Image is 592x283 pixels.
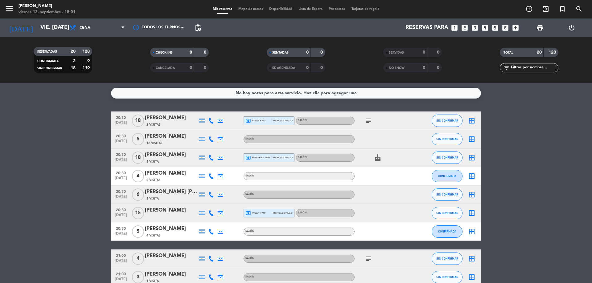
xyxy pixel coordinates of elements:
input: Filtrar por nombre... [510,64,558,71]
span: [DATE] [113,213,129,220]
strong: 0 [423,66,425,70]
div: [PERSON_NAME] [18,3,76,9]
span: Salón [245,175,254,177]
span: CHECK INS [156,51,173,54]
span: Mapa de mesas [235,7,266,11]
span: Salón [245,193,254,196]
span: mercadopago [273,119,293,123]
i: cake [374,154,381,161]
span: [DATE] [113,232,129,239]
span: Salón [298,119,307,122]
div: No hay notas para este servicio. Haz clic para agregar una [236,90,357,97]
span: 5 [132,133,144,145]
span: SIN CONFIRMAR [436,193,458,196]
i: looks_two [461,24,469,32]
span: SIN CONFIRMAR [436,156,458,159]
strong: 0 [190,66,192,70]
strong: 9 [87,59,91,63]
span: Salón [245,138,254,140]
span: master * 4949 [245,155,270,160]
span: TOTAL [504,51,513,54]
i: border_all [468,191,475,198]
span: Mis reservas [210,7,235,11]
span: SIN CONFIRMAR [436,275,458,279]
span: SIN CONFIRMAR [436,257,458,260]
span: 2 Visitas [146,122,161,127]
span: 20:30 [113,114,129,121]
strong: 0 [437,66,441,70]
span: 12 Visitas [146,141,162,146]
strong: 20 [71,49,76,54]
span: 18 [132,152,144,164]
span: [DATE] [113,259,129,266]
i: add_circle_outline [525,5,533,13]
div: [PERSON_NAME] [145,225,197,233]
i: border_all [468,154,475,161]
span: 5 [132,225,144,238]
button: SIN CONFIRMAR [432,133,462,145]
strong: 119 [82,66,91,70]
span: Reservas para [405,25,448,31]
span: SIN CONFIRMAR [436,137,458,141]
div: [PERSON_NAME] [145,151,197,159]
i: add_box [512,24,520,32]
span: 20:30 [113,188,129,195]
span: 21:00 [113,252,129,259]
span: Salón [245,276,254,278]
button: SIN CONFIRMAR [432,115,462,127]
span: Lista de Espera [295,7,326,11]
span: pending_actions [194,24,202,31]
i: looks_5 [491,24,499,32]
span: mercadopago [273,211,293,215]
i: looks_one [450,24,458,32]
i: subject [365,255,372,262]
i: power_settings_new [568,24,575,31]
span: 20:30 [113,132,129,139]
strong: 0 [320,50,324,55]
span: 4 [132,170,144,182]
span: Pre-acceso [326,7,348,11]
div: [PERSON_NAME] [145,114,197,122]
span: Disponibilidad [266,7,295,11]
span: 20:30 [113,224,129,232]
i: looks_4 [481,24,489,32]
strong: 0 [204,66,208,70]
span: CONFIRMADA [37,60,59,63]
span: CONFIRMADA [438,174,456,178]
span: [DATE] [113,176,129,183]
i: [DATE] [5,21,37,34]
i: turned_in_not [559,5,566,13]
span: Salón [298,212,307,214]
i: looks_3 [471,24,479,32]
button: SIN CONFIRMAR [432,207,462,219]
span: 2 Visitas [146,178,161,183]
span: SERVIDAS [389,51,404,54]
button: SIN CONFIRMAR [432,188,462,201]
i: local_atm [245,210,251,216]
span: 1 Visita [146,196,159,201]
button: CONFIRMADA [432,225,462,238]
span: SIN CONFIRMAR [37,67,62,70]
strong: 2 [73,59,76,63]
span: SIN CONFIRMAR [436,211,458,215]
span: visa * 4750 [245,210,265,216]
button: SIN CONFIRMAR [432,152,462,164]
span: [DATE] [113,121,129,128]
i: border_all [468,255,475,262]
i: search [575,5,583,13]
i: border_all [468,135,475,143]
span: Salón [245,230,254,232]
div: [PERSON_NAME] [145,132,197,140]
strong: 0 [423,50,425,55]
span: 18 [132,115,144,127]
span: visa * 6363 [245,118,265,123]
span: [DATE] [113,139,129,146]
strong: 0 [204,50,208,55]
div: LOG OUT [556,18,587,37]
i: border_all [468,273,475,281]
strong: 128 [82,49,91,54]
span: Salón [245,257,254,260]
span: SIN CONFIRMAR [436,119,458,122]
i: border_all [468,228,475,235]
strong: 0 [437,50,441,55]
